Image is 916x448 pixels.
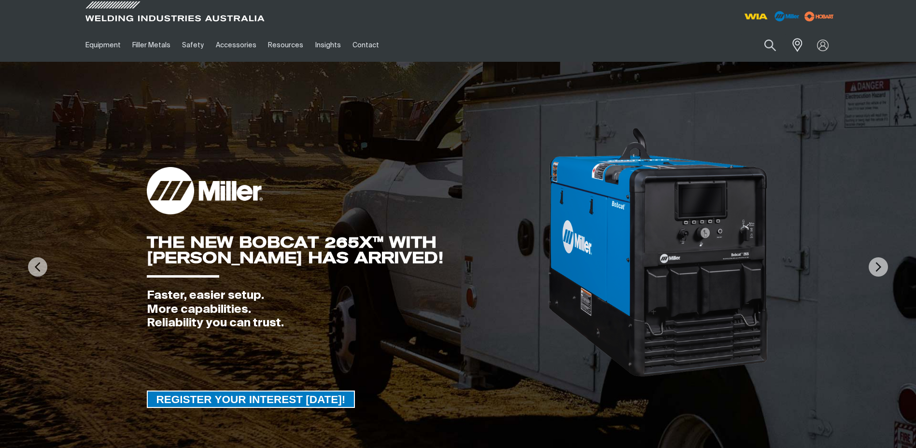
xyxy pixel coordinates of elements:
a: Filler Metals [127,28,176,62]
span: REGISTER YOUR INTEREST [DATE]! [148,391,354,408]
img: NextArrow [869,257,888,277]
a: Equipment [80,28,127,62]
a: Contact [347,28,385,62]
img: miller [802,9,837,24]
img: PrevArrow [28,257,47,277]
a: Accessories [210,28,262,62]
div: THE NEW BOBCAT 265X™ WITH [PERSON_NAME] HAS ARRIVED! [147,235,548,266]
a: Resources [262,28,309,62]
input: Product name or item number... [741,34,786,56]
a: Safety [176,28,210,62]
a: REGISTER YOUR INTEREST TODAY! [147,391,355,408]
button: Search products [754,34,787,56]
nav: Main [80,28,648,62]
a: Insights [309,28,346,62]
div: Faster, easier setup. More capabilities. Reliability you can trust. [147,289,548,330]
